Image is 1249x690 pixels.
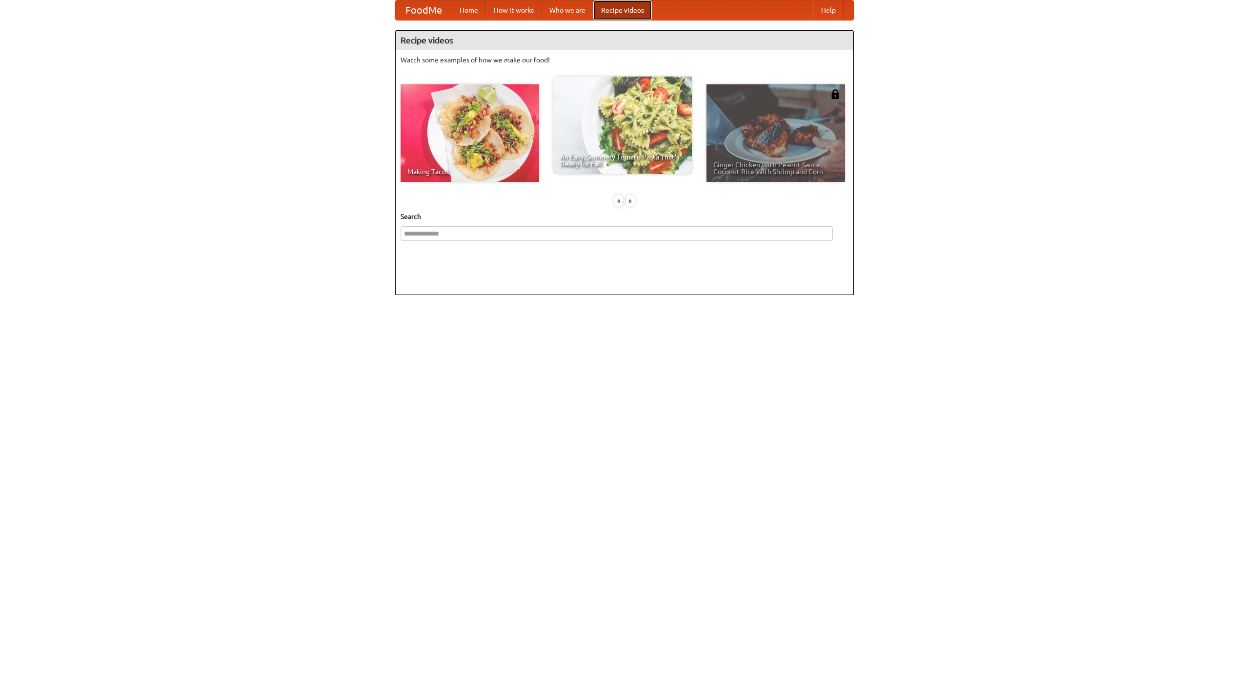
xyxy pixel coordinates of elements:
a: Home [452,0,486,20]
span: Making Tacos [407,168,532,175]
a: Who we are [542,0,593,20]
a: An Easy, Summery Tomato Pasta That's Ready for Fall [553,77,692,174]
p: Watch some examples of how we make our food! [401,55,848,65]
a: Help [813,0,844,20]
a: Recipe videos [593,0,652,20]
h5: Search [401,212,848,221]
img: 483408.png [830,89,840,99]
a: FoodMe [396,0,452,20]
div: » [626,195,635,207]
a: How it works [486,0,542,20]
div: « [614,195,623,207]
a: Making Tacos [401,84,539,182]
span: An Easy, Summery Tomato Pasta That's Ready for Fall [560,154,685,167]
h4: Recipe videos [396,31,853,50]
